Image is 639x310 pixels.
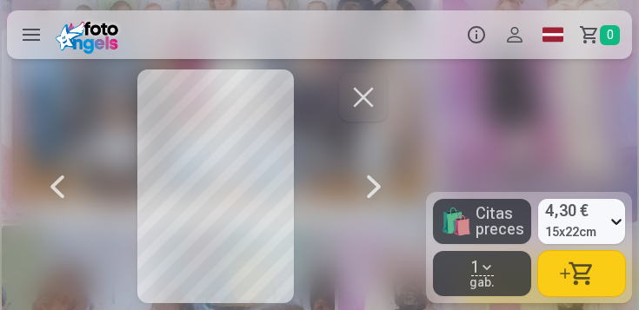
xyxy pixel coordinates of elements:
span: 0 [600,25,620,45]
a: Global [534,10,572,59]
span: Citas preces [476,206,524,237]
button: 1gab. [433,251,531,296]
span: 1 [471,260,480,275]
img: /fa1 [56,16,124,54]
span: 4,30 € [545,199,596,223]
span: 🛍 [440,206,472,237]
span: gab. [469,276,495,288]
span: 15x22cm [545,223,596,241]
a: Grozs0 [572,10,632,59]
button: Profils [496,10,534,59]
button: 🛍Citas preces [433,199,531,244]
button: Info [457,10,496,59]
